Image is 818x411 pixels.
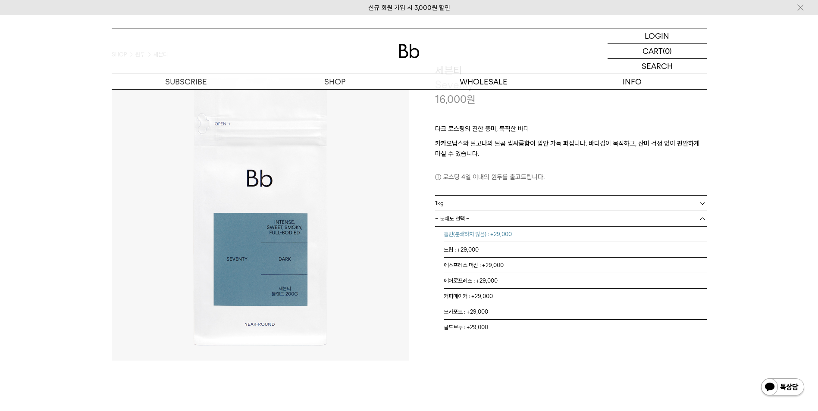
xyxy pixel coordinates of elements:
img: 로고 [399,44,420,58]
img: 세븐티 [112,63,409,361]
span: 1kg [435,196,444,211]
img: 카카오톡 채널 1:1 채팅 버튼 [760,377,805,398]
p: 카카오닙스와 달고나의 달콤 쌉싸름함이 입안 가득 퍼집니다. 바디감이 묵직하고, 산미 걱정 없이 편안하게 마실 수 있습니다. [435,138,707,159]
li: 콜드브루 : +29,000 [444,320,707,335]
a: LOGIN [608,28,707,44]
a: SHOP [260,74,409,89]
p: INFO [558,74,707,89]
p: 로스팅 4일 이내의 원두를 출고드립니다. [435,172,707,182]
li: 모카포트 : +29,000 [444,304,707,320]
li: 드립 : +29,000 [444,242,707,258]
span: = 분쇄도 선택 = [435,211,470,226]
a: CART (0) [608,44,707,59]
li: 에스프레소 머신 : +29,000 [444,258,707,273]
a: 신규 회원 가입 시 3,000원 할인 [368,4,450,12]
p: LOGIN [645,28,669,43]
span: 원 [467,93,476,106]
a: SUBSCRIBE [112,74,260,89]
p: 16,000 [435,92,476,107]
p: 다크 로스팅의 진한 풍미, 묵직한 바디 [435,124,707,138]
li: 커피메이커 : +29,000 [444,289,707,304]
p: SEARCH [642,59,673,74]
li: 에어로프레스 : +29,000 [444,273,707,289]
p: CART [642,44,663,58]
li: 홀빈(분쇄하지 않음) : +29,000 [444,227,707,242]
p: WHOLESALE [409,74,558,89]
p: (0) [663,44,672,58]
